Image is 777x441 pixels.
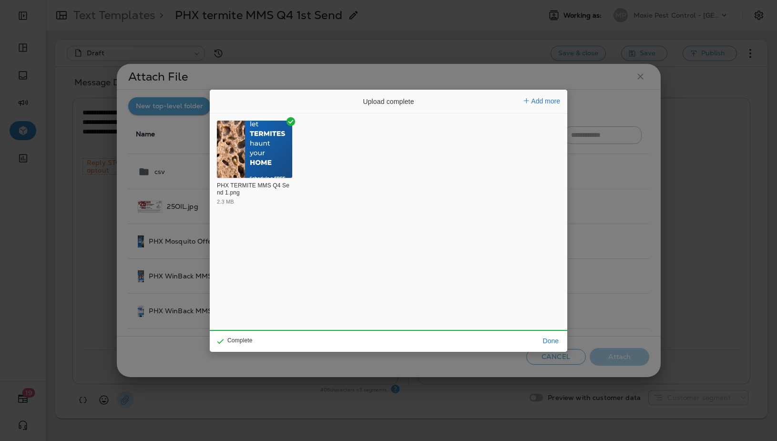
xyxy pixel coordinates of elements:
img: PHX TERMITE MMS Q4 Send 1.png [217,121,292,178]
div: Complete [210,330,254,352]
span: Add more [531,97,560,105]
button: Done [539,334,562,348]
div: 2.3 MB [217,199,234,205]
button: Add more files [520,94,564,108]
div: Upload complete [317,90,460,113]
div: Complete [217,338,252,343]
div: PHX TERMITE MMS Q4 Send 1.png [217,182,290,197]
